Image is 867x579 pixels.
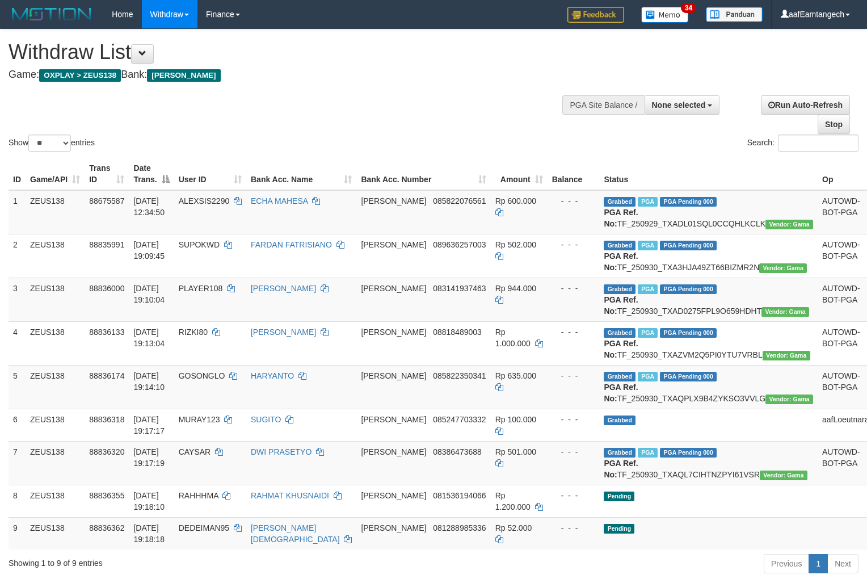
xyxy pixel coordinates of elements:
span: CAYSAR [179,447,211,456]
span: Vendor URL: https://trx31.1velocity.biz [765,220,813,229]
span: Marked by aafpengsreynich [638,241,658,250]
td: TF_250929_TXADL01SQL0CCQHLKCLK [599,190,818,234]
span: Grabbed [604,241,635,250]
td: 1 [9,190,26,234]
button: None selected [645,95,720,115]
img: Button%20Memo.svg [641,7,689,23]
span: 88836174 [89,371,124,380]
th: Game/API: activate to sort column ascending [26,158,85,190]
img: Feedback.jpg [567,7,624,23]
span: Copy 089636257003 to clipboard [433,240,486,249]
a: SUGITO [251,415,281,424]
a: Next [827,554,858,573]
a: Previous [764,554,809,573]
a: [PERSON_NAME] [251,284,316,293]
span: [PERSON_NAME] [361,196,426,205]
span: 88836355 [89,491,124,500]
span: [PERSON_NAME] [361,491,426,500]
span: Pending [604,492,634,501]
span: PGA Pending [660,241,717,250]
span: [DATE] 19:18:10 [133,491,165,511]
th: ID [9,158,26,190]
a: Stop [818,115,850,134]
td: 7 [9,441,26,485]
td: 9 [9,517,26,549]
span: [PERSON_NAME] [361,371,426,380]
span: Vendor URL: https://trx31.1velocity.biz [765,395,813,404]
span: Copy 085822350341 to clipboard [433,371,486,380]
a: [PERSON_NAME][DEMOGRAPHIC_DATA] [251,523,340,544]
span: PGA Pending [660,328,717,338]
a: ECHA MAHESA [251,196,308,205]
b: PGA Ref. No: [604,208,638,228]
span: Vendor URL: https://trx31.1velocity.biz [763,351,810,360]
span: [PERSON_NAME] [147,69,220,82]
span: PGA Pending [660,197,717,207]
th: Amount: activate to sort column ascending [491,158,548,190]
td: ZEUS138 [26,485,85,517]
a: 1 [809,554,828,573]
span: MURAY123 [179,415,220,424]
span: Copy 081288985336 to clipboard [433,523,486,532]
span: Marked by aafpengsreynich [638,448,658,458]
span: Vendor URL: https://trx31.1velocity.biz [760,471,807,480]
div: - - - [552,326,595,338]
div: - - - [552,370,595,381]
span: [DATE] 19:18:18 [133,523,165,544]
td: ZEUS138 [26,321,85,365]
label: Search: [747,135,858,152]
span: Grabbed [604,372,635,381]
span: [PERSON_NAME] [361,447,426,456]
a: Run Auto-Refresh [761,95,850,115]
div: - - - [552,414,595,425]
span: [DATE] 19:13:04 [133,328,165,348]
td: 8 [9,485,26,517]
a: DWI PRASETYO [251,447,312,456]
span: 88836000 [89,284,124,293]
a: HARYANTO [251,371,294,380]
span: Copy 081536194066 to clipboard [433,491,486,500]
span: Rp 501.000 [495,447,536,456]
span: 88836133 [89,328,124,337]
td: ZEUS138 [26,278,85,321]
span: [PERSON_NAME] [361,284,426,293]
span: None selected [652,100,706,110]
td: ZEUS138 [26,517,85,549]
span: PLAYER108 [179,284,223,293]
th: Status [599,158,818,190]
span: [PERSON_NAME] [361,328,426,337]
span: Copy 083141937463 to clipboard [433,284,486,293]
select: Showentries [28,135,71,152]
span: PGA Pending [660,284,717,294]
span: Rp 100.000 [495,415,536,424]
span: 88675587 [89,196,124,205]
th: Bank Acc. Number: activate to sort column ascending [356,158,490,190]
th: Balance [548,158,600,190]
span: [DATE] 19:17:19 [133,447,165,468]
td: ZEUS138 [26,365,85,409]
img: MOTION_logo.png [9,6,95,23]
td: ZEUS138 [26,190,85,234]
span: Rp 1.000.000 [495,328,531,348]
td: ZEUS138 [26,441,85,485]
div: - - - [552,490,595,501]
span: [DATE] 19:10:04 [133,284,165,304]
span: 88836318 [89,415,124,424]
span: Grabbed [604,284,635,294]
span: RAHHHMA [179,491,218,500]
span: GOSONGLO [179,371,225,380]
td: 6 [9,409,26,441]
span: Pending [604,524,634,534]
span: PGA Pending [660,448,717,458]
span: DEDEIMAN95 [179,523,229,532]
span: ALEXSIS2290 [179,196,230,205]
a: RAHMAT KHUSNAIDI [251,491,329,500]
span: Grabbed [604,328,635,338]
span: Grabbed [604,448,635,458]
span: RIZKI80 [179,328,208,337]
div: - - - [552,195,595,207]
span: Marked by aafpengsreynich [638,284,658,294]
div: - - - [552,522,595,534]
span: Copy 085247703332 to clipboard [433,415,486,424]
th: User ID: activate to sort column ascending [174,158,246,190]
